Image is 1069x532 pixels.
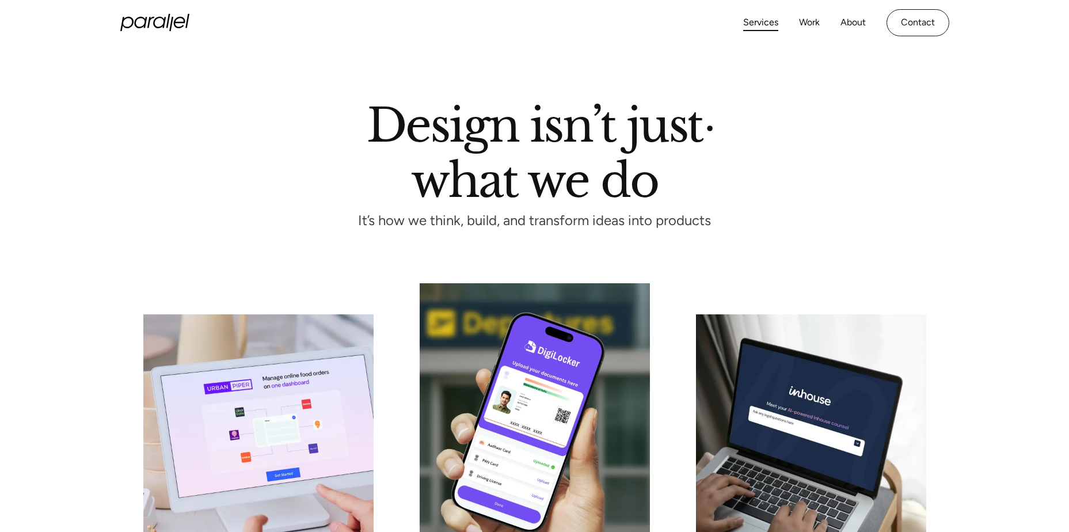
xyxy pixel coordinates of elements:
[799,14,820,31] a: Work
[840,14,866,31] a: About
[337,216,732,226] p: It’s how we think, build, and transform ideas into products
[743,14,778,31] a: Services
[887,9,949,36] a: Contact
[367,103,703,197] h1: Design isn’t just what we do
